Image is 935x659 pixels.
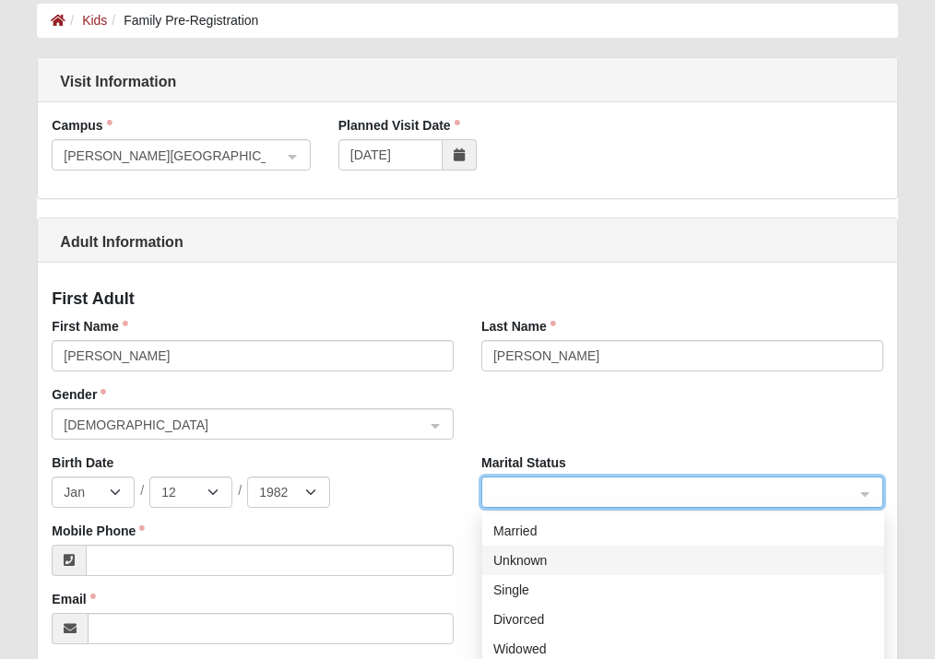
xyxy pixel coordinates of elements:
span: Fleming Island [64,146,265,166]
label: Marital Status [481,453,566,472]
div: Single [482,575,884,605]
div: Unknown [482,546,884,575]
div: Single [493,580,873,600]
div: Married [493,521,873,541]
span: Male [64,415,425,435]
label: Gender [52,385,106,404]
li: Family Pre-Registration [107,11,258,30]
span: / [140,481,144,500]
div: Unknown [493,550,873,571]
label: First Name [52,317,127,335]
div: Divorced [482,605,884,634]
label: Email [52,590,95,608]
label: Birth Date [52,453,113,472]
label: Campus [52,116,112,135]
label: Mobile Phone [52,522,145,540]
div: Divorced [493,609,873,630]
h1: Visit Information [38,73,896,90]
h4: First Adult [52,289,882,310]
a: Kids [82,13,107,28]
div: Married [482,516,884,546]
h1: Adult Information [38,233,896,251]
span: / [238,481,242,500]
label: Last Name [481,317,556,335]
label: Planned Visit Date [338,116,460,135]
div: Widowed [493,639,873,659]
